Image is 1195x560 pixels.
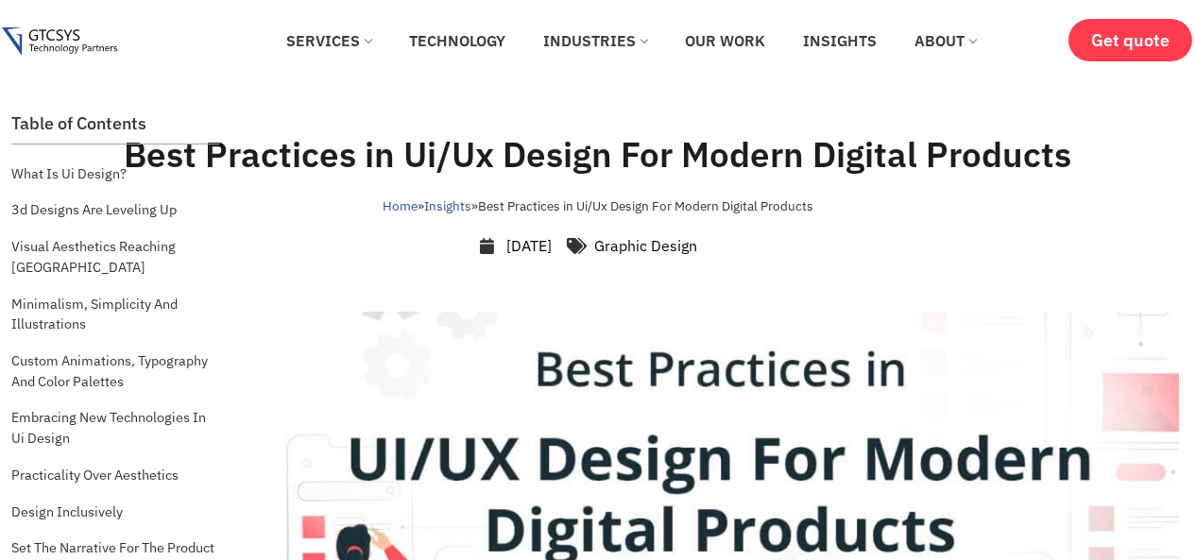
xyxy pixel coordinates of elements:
a: Services [272,20,385,61]
a: Insights [789,20,891,61]
a: Industries [529,20,661,61]
a: 3d Designs Are Leveling Up [11,195,177,225]
h2: Table of Contents [11,113,219,134]
a: Graphic Design [594,236,697,255]
span: Get quote [1091,30,1169,50]
a: Visual Aesthetics Reaching [GEOGRAPHIC_DATA] [11,231,219,281]
span: » » [383,197,813,214]
a: Minimalism, Simplicity And Illustrations [11,289,219,339]
time: [DATE] [506,236,552,255]
a: Technology [395,20,520,61]
a: Design Inclusively [11,497,123,527]
a: What Is Ui Design? [11,159,127,189]
a: Insights [424,197,471,214]
img: Gtcsys logo [2,27,116,57]
iframe: chat widget [1078,442,1195,532]
a: Get quote [1068,19,1192,61]
a: Home [383,197,418,214]
span: Best Practices in Ui/Ux Design For Modern Digital Products [478,197,813,214]
a: Embracing New Technologies In Ui Design [11,402,219,452]
h1: Best Practices in Ui/Ux Design For Modern Digital Products [62,132,1134,178]
a: Custom Animations, Typography And Color Palettes [11,346,219,396]
a: About [900,20,990,61]
a: Practicality Over Aesthetics [11,460,179,490]
a: Our Work [671,20,779,61]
